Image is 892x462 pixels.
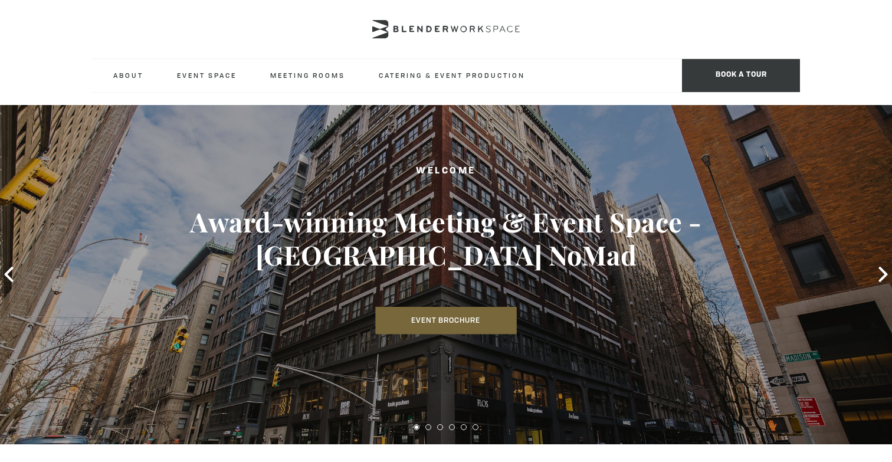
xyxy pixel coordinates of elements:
a: Meeting Rooms [261,59,355,91]
a: About [104,59,153,91]
a: Event Space [168,59,246,91]
a: Event Brochure [375,307,516,335]
a: Catering & Event Production [369,59,534,91]
iframe: Chat Widget [680,311,892,462]
h2: Welcome [45,164,848,179]
h3: Award-winning Meeting & Event Space - [GEOGRAPHIC_DATA] NoMad [45,205,848,271]
span: Book a tour [682,59,800,92]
